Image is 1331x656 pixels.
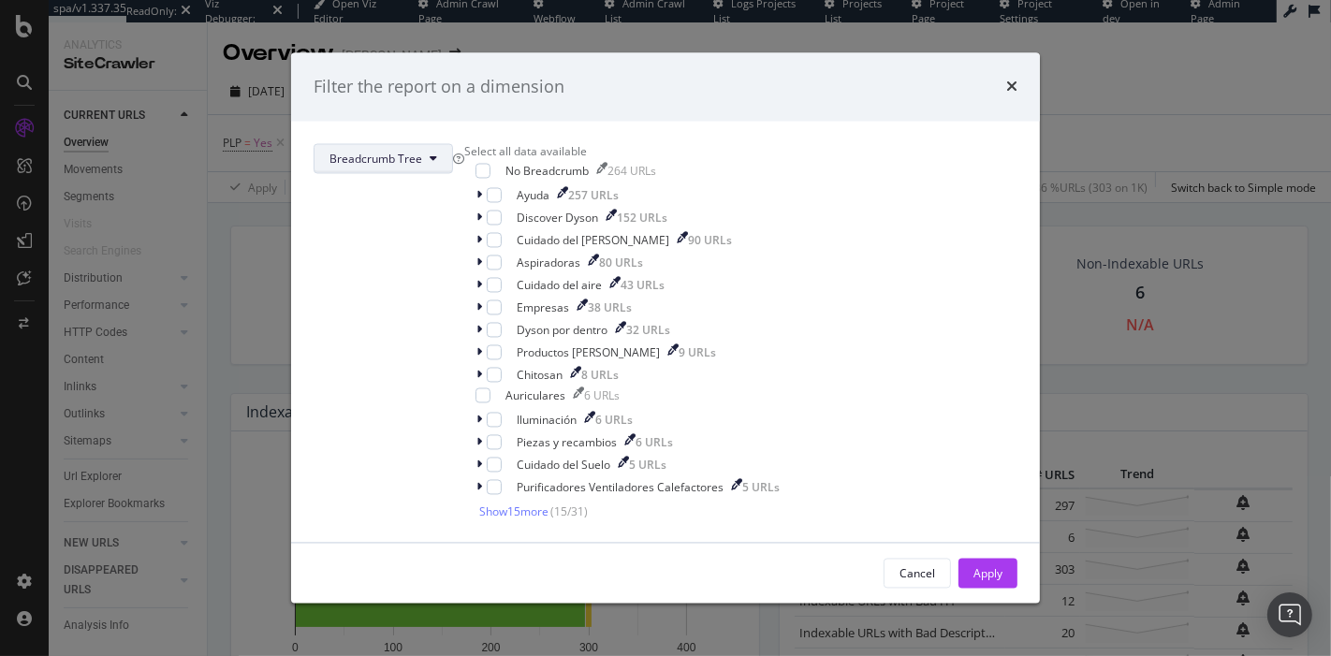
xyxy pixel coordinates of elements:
div: 90 URLs [688,232,732,248]
div: 152 URLs [617,210,667,226]
div: Cuidado del Suelo [517,457,610,473]
div: Open Intercom Messenger [1267,592,1312,637]
div: 6 URLs [584,388,620,404]
div: 32 URLs [626,322,670,338]
div: 8 URLs [581,367,619,383]
div: Ayuda [517,187,549,203]
span: Show 15 more [479,504,548,520]
div: 43 URLs [621,277,665,293]
div: Aspiradoras [517,255,580,270]
span: Breadcrumb Tree [329,151,422,167]
div: 6 URLs [595,412,633,428]
div: 5 URLs [629,457,666,473]
div: 257 URLs [568,187,619,203]
button: Breadcrumb Tree [314,144,453,174]
div: Cancel [900,565,935,581]
div: Cuidado del aire [517,277,602,293]
div: Chitosan [517,367,563,383]
div: Select all data available [464,144,780,160]
div: Piezas y recambios [517,434,617,450]
span: ( 15 / 31 ) [550,504,588,520]
div: 6 URLs [636,434,673,450]
div: 264 URLs [607,164,656,180]
button: Apply [958,559,1017,589]
div: Auriculares [505,388,565,404]
div: 9 URLs [679,344,716,360]
div: times [1006,75,1017,99]
div: Filter the report on a dimension [314,75,564,99]
div: modal [291,52,1040,604]
div: Empresas [517,299,569,315]
div: Apply [973,565,1002,581]
div: Dyson por dentro [517,322,607,338]
div: Purificadores Ventiladores Calefactores [517,479,724,495]
button: Cancel [884,559,951,589]
div: 80 URLs [599,255,643,270]
div: 5 URLs [742,479,780,495]
div: Discover Dyson [517,210,598,226]
div: Cuidado del [PERSON_NAME] [517,232,669,248]
div: 38 URLs [588,299,632,315]
div: Productos [PERSON_NAME] [517,344,660,360]
div: No Breadcrumb [505,164,589,180]
div: Iluminación [517,412,577,428]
